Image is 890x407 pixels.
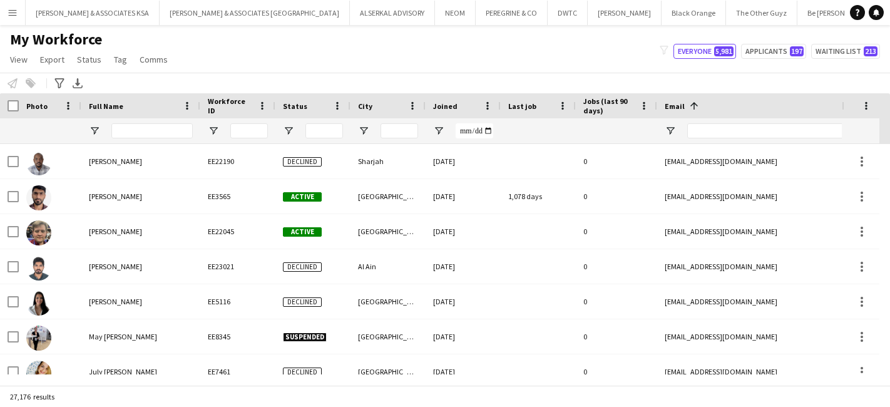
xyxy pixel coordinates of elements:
[456,123,493,138] input: Joined Filter Input
[426,319,501,354] div: [DATE]
[26,101,48,111] span: Photo
[508,101,536,111] span: Last job
[70,76,85,91] app-action-btn: Export XLSX
[26,255,51,281] img: Mohamed Hafzal
[426,284,501,319] div: [DATE]
[576,144,657,178] div: 0
[381,123,418,138] input: City Filter Input
[283,157,322,167] span: Declined
[576,319,657,354] div: 0
[208,96,253,115] span: Workforce ID
[283,101,307,111] span: Status
[40,54,64,65] span: Export
[673,44,736,59] button: Everyone5,981
[501,179,576,214] div: 1,078 days
[26,150,51,175] img: Hassan Hassan alamin
[89,101,123,111] span: Full Name
[476,1,548,25] button: PEREGRINE & CO
[5,51,33,68] a: View
[433,101,458,111] span: Joined
[200,179,275,214] div: EE3565
[200,249,275,284] div: EE23021
[350,249,426,284] div: Al Ain
[35,51,69,68] a: Export
[662,1,726,25] button: Black Orange
[89,332,157,341] span: May [PERSON_NAME]
[200,319,275,354] div: EE8345
[283,227,322,237] span: Active
[89,192,142,201] span: [PERSON_NAME]
[350,214,426,249] div: [GEOGRAPHIC_DATA]
[26,185,51,210] img: Umair Alam
[797,1,881,25] button: Be [PERSON_NAME]
[135,51,173,68] a: Comms
[26,361,51,386] img: July Nazarenko
[26,1,160,25] button: [PERSON_NAME] & ASSOCIATES KSA
[52,76,67,91] app-action-btn: Advanced filters
[283,125,294,137] button: Open Filter Menu
[790,46,804,56] span: 197
[811,44,880,59] button: Waiting list213
[350,1,435,25] button: ALSERKAL ADVISORY
[426,179,501,214] div: [DATE]
[283,192,322,202] span: Active
[283,297,322,307] span: Declined
[741,44,806,59] button: Applicants197
[208,125,219,137] button: Open Filter Menu
[89,297,142,306] span: [PERSON_NAME]
[305,123,343,138] input: Status Filter Input
[283,262,322,272] span: Declined
[350,179,426,214] div: [GEOGRAPHIC_DATA]
[283,368,322,377] span: Declined
[89,227,142,236] span: [PERSON_NAME]
[864,46,877,56] span: 213
[89,157,142,166] span: [PERSON_NAME]
[140,54,168,65] span: Comms
[576,284,657,319] div: 0
[89,262,142,271] span: [PERSON_NAME]
[26,220,51,245] img: Igor Dergachev
[160,1,350,25] button: [PERSON_NAME] & ASSOCIATES [GEOGRAPHIC_DATA]
[576,354,657,389] div: 0
[89,367,157,376] span: July [PERSON_NAME]
[200,284,275,319] div: EE5116
[435,1,476,25] button: NEOM
[726,1,797,25] button: The Other Guyz
[583,96,635,115] span: Jobs (last 90 days)
[350,144,426,178] div: Sharjah
[588,1,662,25] button: [PERSON_NAME]
[426,354,501,389] div: [DATE]
[77,54,101,65] span: Status
[350,284,426,319] div: [GEOGRAPHIC_DATA]
[89,125,100,137] button: Open Filter Menu
[200,214,275,249] div: EE22045
[433,125,444,137] button: Open Filter Menu
[10,54,28,65] span: View
[665,125,676,137] button: Open Filter Menu
[109,51,132,68] a: Tag
[26,326,51,351] img: May Flor Ezpeleta
[114,54,127,65] span: Tag
[358,125,369,137] button: Open Filter Menu
[548,1,588,25] button: DWTC
[283,332,327,342] span: Suspended
[72,51,106,68] a: Status
[714,46,734,56] span: 5,981
[358,101,372,111] span: City
[111,123,193,138] input: Full Name Filter Input
[200,144,275,178] div: EE22190
[350,354,426,389] div: [GEOGRAPHIC_DATA]
[26,291,51,316] img: Silvia Aymerich
[10,30,102,49] span: My Workforce
[350,319,426,354] div: [GEOGRAPHIC_DATA]
[576,179,657,214] div: 0
[426,144,501,178] div: [DATE]
[426,214,501,249] div: [DATE]
[230,123,268,138] input: Workforce ID Filter Input
[576,214,657,249] div: 0
[665,101,685,111] span: Email
[576,249,657,284] div: 0
[200,354,275,389] div: EE7461
[426,249,501,284] div: [DATE]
